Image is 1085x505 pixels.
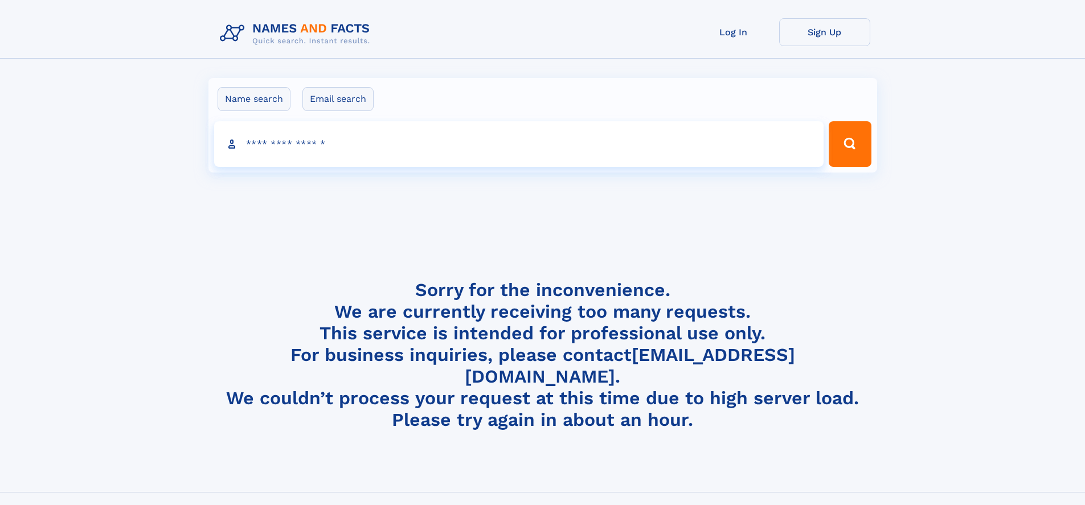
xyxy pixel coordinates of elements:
[215,18,379,49] img: Logo Names and Facts
[215,279,870,431] h4: Sorry for the inconvenience. We are currently receiving too many requests. This service is intend...
[302,87,374,111] label: Email search
[465,344,795,387] a: [EMAIL_ADDRESS][DOMAIN_NAME]
[829,121,871,167] button: Search Button
[214,121,824,167] input: search input
[779,18,870,46] a: Sign Up
[688,18,779,46] a: Log In
[218,87,290,111] label: Name search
